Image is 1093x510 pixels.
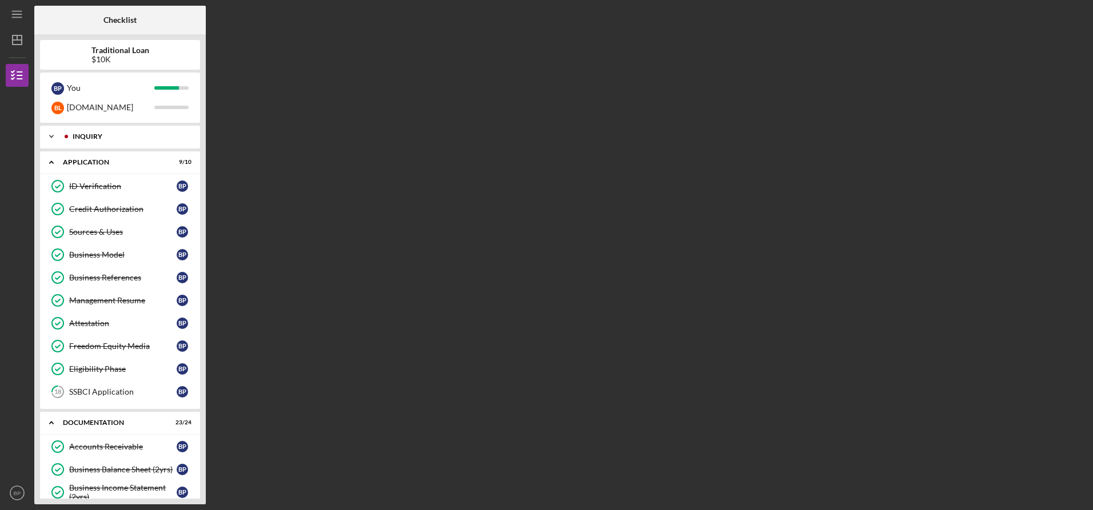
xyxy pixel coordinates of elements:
a: Accounts ReceivableBP [46,435,194,458]
div: B P [177,386,188,397]
a: AttestationBP [46,312,194,335]
a: Sources & UsesBP [46,220,194,243]
div: You [67,78,154,98]
div: $10K [91,55,149,64]
div: [DOMAIN_NAME] [67,98,154,117]
div: Attestation [69,319,177,328]
tspan: 18 [54,388,61,396]
b: Traditional Loan [91,46,149,55]
a: Management ResumeBP [46,289,194,312]
button: BP [6,481,29,504]
div: Credit Authorization [69,204,177,214]
div: Management Resume [69,296,177,305]
a: Business ModelBP [46,243,194,266]
a: Business Income Statement (2yrs)BP [46,481,194,504]
div: ID Verification [69,182,177,191]
div: Documentation [63,419,163,426]
div: Inquiry [73,133,186,140]
div: B P [177,226,188,238]
div: Accounts Receivable [69,442,177,451]
a: Freedom Equity MediaBP [46,335,194,358]
a: Business ReferencesBP [46,266,194,289]
div: B P [177,180,188,192]
div: B P [177,363,188,375]
div: B P [177,441,188,452]
div: B P [51,82,64,95]
text: BP [14,490,21,496]
div: b l [51,102,64,114]
a: Credit AuthorizationBP [46,198,194,220]
div: SSBCI Application [69,387,177,396]
div: B P [177,487,188,498]
div: Eligibility Phase [69,364,177,374]
div: B P [177,464,188,475]
a: ID VerificationBP [46,175,194,198]
div: B P [177,295,188,306]
div: B P [177,203,188,215]
div: Application [63,159,163,166]
div: 23 / 24 [171,419,192,426]
div: Business References [69,273,177,282]
div: 9 / 10 [171,159,192,166]
div: B P [177,340,188,352]
b: Checklist [103,15,137,25]
div: Business Income Statement (2yrs) [69,483,177,501]
a: 18SSBCI ApplicationBP [46,380,194,403]
div: B P [177,249,188,260]
div: B P [177,272,188,283]
div: Business Model [69,250,177,259]
div: Sources & Uses [69,227,177,236]
div: Business Balance Sheet (2yrs) [69,465,177,474]
a: Business Balance Sheet (2yrs)BP [46,458,194,481]
div: B P [177,318,188,329]
a: Eligibility PhaseBP [46,358,194,380]
div: Freedom Equity Media [69,342,177,351]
